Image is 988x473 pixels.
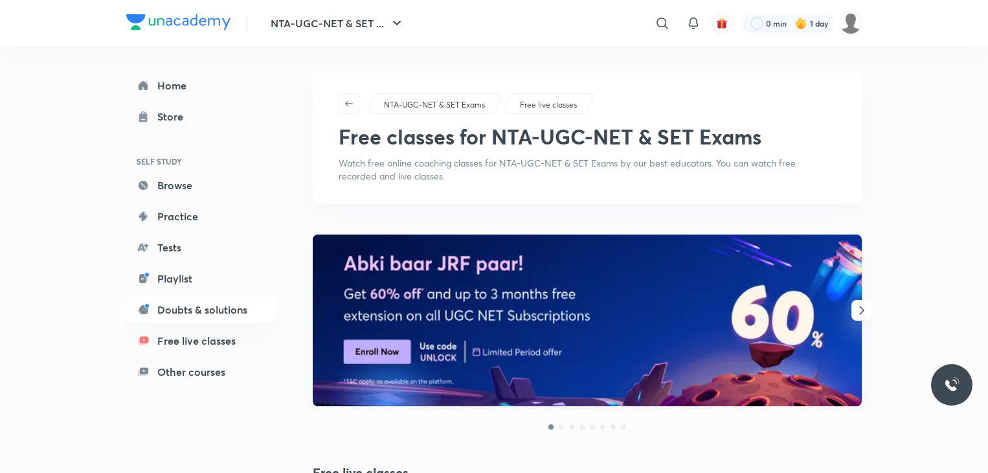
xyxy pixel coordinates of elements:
[716,17,728,29] img: avatar
[126,297,276,323] a: Doubts & solutions
[382,99,488,111] a: NTA-UGC-NET & SET Exams
[520,99,577,111] p: Free live classes
[712,13,732,34] button: avatar
[157,109,191,124] div: Store
[794,17,807,30] img: streak
[518,99,579,111] a: Free live classes
[263,10,412,36] button: NTA-UGC-NET & SET ...
[944,377,960,393] img: ttu
[126,14,230,30] img: Company Logo
[126,172,276,198] a: Browse
[313,235,862,406] img: banner
[126,150,276,172] h6: SELF STUDY
[126,104,276,130] a: Store
[126,359,276,385] a: Other courses
[384,99,485,111] p: NTA-UGC-NET & SET Exams
[126,328,276,354] a: Free live classes
[339,124,761,149] h1: Free classes for NTA-UGC-NET & SET Exams
[126,203,276,229] a: Practice
[126,73,276,98] a: Home
[840,12,862,34] img: SAKTHISRI
[126,266,276,292] a: Playlist
[313,235,862,408] a: banner
[339,157,836,183] p: Watch free online coaching classes for NTA-UGC-NET & SET Exams by our best educators. You can wat...
[126,235,276,260] a: Tests
[126,14,230,33] a: Company Logo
